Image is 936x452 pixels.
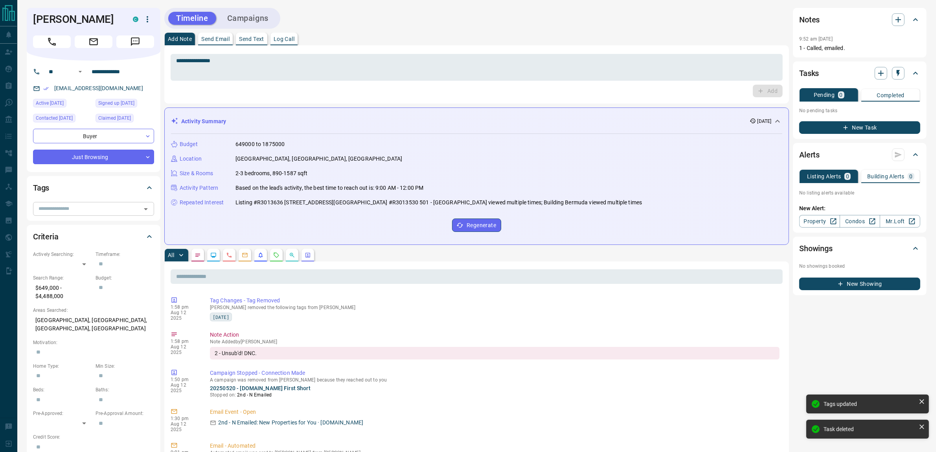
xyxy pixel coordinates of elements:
[33,129,154,143] div: Buyer
[75,67,85,76] button: Open
[180,140,198,148] p: Budget
[116,35,154,48] span: Message
[235,169,308,178] p: 2-3 bedrooms, 890-1587 sqft
[43,86,49,91] svg: Email Verified
[226,252,232,258] svg: Calls
[799,64,920,83] div: Tasks
[877,93,905,98] p: Completed
[133,17,138,22] div: condos.ca
[824,426,916,432] div: Task deleted
[98,99,134,107] span: Signed up [DATE]
[210,305,780,310] p: [PERSON_NAME] removed the following tags from [PERSON_NAME]
[807,174,841,179] p: Listing Alerts
[210,296,780,305] p: Tag Changes - Tag Removed
[758,118,772,125] p: [DATE]
[171,114,782,129] div: Activity Summary[DATE]
[180,169,213,178] p: Size & Rooms
[171,421,198,432] p: Aug 12 2025
[171,339,198,344] p: 1:58 pm
[210,377,780,383] p: A campaign was removed from [PERSON_NAME] because they reached out to you
[33,433,154,441] p: Credit Score:
[799,105,920,117] p: No pending tasks
[235,155,402,163] p: [GEOGRAPHIC_DATA], [GEOGRAPHIC_DATA], [GEOGRAPHIC_DATA]
[96,363,154,370] p: Min Size:
[33,230,59,243] h2: Criteria
[33,386,92,393] p: Beds:
[210,385,311,391] a: 20250520 - [DOMAIN_NAME] First Short
[799,204,920,213] p: New Alert:
[98,114,131,122] span: Claimed [DATE]
[33,114,92,125] div: Fri May 30 2025
[33,339,154,346] p: Motivation:
[210,391,780,398] p: Stopped on:
[235,184,423,192] p: Based on the lead's activity, the best time to reach out is: 9:00 AM - 12:00 PM
[799,13,820,26] h2: Notes
[909,174,912,179] p: 0
[96,410,154,417] p: Pre-Approval Amount:
[171,416,198,421] p: 1:30 pm
[799,67,819,80] h2: Tasks
[168,252,174,258] p: All
[218,419,363,427] p: 2nd - N Emailed: New Properties for You · [DOMAIN_NAME]
[36,99,64,107] span: Active [DATE]
[96,251,154,258] p: Timeframe:
[799,145,920,164] div: Alerts
[210,369,780,377] p: Campaign Stopped - Connection Made
[201,36,230,42] p: Send Email
[799,215,840,228] a: Property
[289,252,295,258] svg: Opportunities
[799,263,920,270] p: No showings booked
[235,140,285,148] p: 649000 to 1875000
[33,314,154,335] p: [GEOGRAPHIC_DATA], [GEOGRAPHIC_DATA], [GEOGRAPHIC_DATA], [GEOGRAPHIC_DATA]
[257,252,264,258] svg: Listing Alerts
[824,401,916,407] div: Tags updated
[840,215,880,228] a: Condos
[213,313,229,321] span: [DATE]
[210,252,217,258] svg: Lead Browsing Activity
[33,99,92,110] div: Fri Aug 01 2025
[75,35,112,48] span: Email
[880,215,920,228] a: Mr.Loft
[273,252,280,258] svg: Requests
[180,155,202,163] p: Location
[33,178,154,197] div: Tags
[799,242,833,255] h2: Showings
[54,85,143,91] a: [EMAIL_ADDRESS][DOMAIN_NAME]
[171,382,198,393] p: Aug 12 2025
[840,92,843,98] p: 0
[210,408,780,416] p: Email Event - Open
[799,189,920,196] p: No listing alerts available
[33,307,154,314] p: Areas Searched:
[96,386,154,393] p: Baths:
[195,252,201,258] svg: Notes
[210,339,780,345] p: Note Added by [PERSON_NAME]
[799,148,820,161] h2: Alerts
[33,13,121,26] h1: [PERSON_NAME]
[242,252,248,258] svg: Emails
[33,363,92,370] p: Home Type:
[210,331,780,339] p: Note Action
[180,198,224,207] p: Repeated Interest
[171,377,198,382] p: 1:50 pm
[799,36,833,42] p: 9:52 am [DATE]
[33,251,92,258] p: Actively Searching:
[96,99,154,110] div: Thu May 29 2025
[235,198,642,207] p: Listing #R3013636 [STREET_ADDRESS][GEOGRAPHIC_DATA] #R3013530 501 - [GEOGRAPHIC_DATA] viewed mult...
[171,304,198,310] p: 1:58 pm
[867,174,905,179] p: Building Alerts
[96,274,154,282] p: Budget:
[210,442,780,450] p: Email - Automated
[171,344,198,355] p: Aug 12 2025
[33,282,92,303] p: $649,000 - $4,488,000
[33,410,92,417] p: Pre-Approved:
[33,35,71,48] span: Call
[180,184,218,192] p: Activity Pattern
[799,44,920,52] p: 1 - Called, emailed.
[96,114,154,125] div: Fri May 30 2025
[168,12,216,25] button: Timeline
[237,392,272,398] span: 2nd - N Emailed
[33,150,154,164] div: Just Browsing
[140,204,151,215] button: Open
[171,310,198,321] p: Aug 12 2025
[799,239,920,258] div: Showings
